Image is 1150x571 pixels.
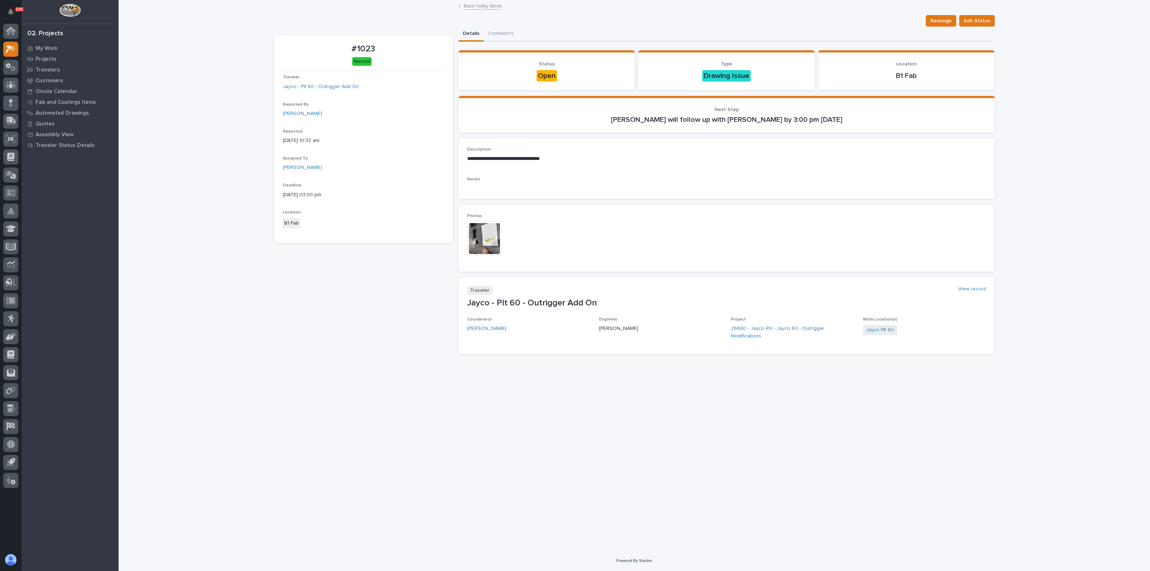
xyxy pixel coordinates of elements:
[539,61,555,66] span: Status
[36,88,77,95] p: Onsite Calendar
[702,70,751,82] div: Drawing Issue
[467,115,986,124] p: [PERSON_NAME] will follow up with [PERSON_NAME] by 3:00 pm [DATE]
[283,218,300,229] div: B1 Fab
[283,75,300,79] span: Traveler
[283,44,444,54] p: #1023
[467,317,492,322] span: Coordinator
[22,97,119,107] a: Fab and Coatings Items
[36,142,95,149] p: Traveler Status Details
[467,214,482,218] span: Photos
[467,147,491,152] span: Description
[930,17,952,25] span: Reassign
[22,64,119,75] a: Travelers
[36,56,56,63] p: Projects
[464,1,502,10] a: Back toMy Work
[22,54,119,64] a: Projects
[22,140,119,151] a: Traveler Status Details
[352,57,372,66] div: Normal
[866,326,894,334] a: Jayco Plt 60
[3,552,18,567] button: users-avatar
[731,317,746,322] span: Project
[36,110,89,116] p: Automated Drawings
[958,286,986,292] a: View record
[926,15,956,27] button: Reassign
[59,4,80,17] img: Workspace Logo
[721,61,732,66] span: Type
[484,27,518,42] button: Comments
[863,317,897,322] span: Work Location(s)
[36,121,55,127] p: Quotes
[36,132,73,138] p: Assembly View
[467,177,480,181] span: Notes
[27,30,63,38] div: 02. Projects
[283,129,303,134] span: Reported
[22,86,119,97] a: Onsite Calendar
[283,210,301,215] span: Location
[283,183,302,188] span: Deadline
[283,137,444,144] p: [DATE] 10:32 am
[22,129,119,140] a: Assembly View
[827,72,986,80] p: B1 Fab
[22,107,119,118] a: Automated Drawings
[599,325,722,332] p: [PERSON_NAME]
[36,45,57,52] p: My Work
[959,15,995,27] button: Edit Status
[467,298,986,308] p: Jayco - Plt 60 - Outrigger Add On
[616,558,652,563] a: Powered By Stacker
[459,27,484,42] button: Details
[467,325,506,332] a: [PERSON_NAME]
[3,4,18,19] button: Notifications
[896,61,917,66] span: Location
[16,7,23,12] p: 100
[36,99,96,106] p: Fab and Coatings Items
[283,110,322,118] a: [PERSON_NAME]
[467,286,492,295] p: Traveler
[731,325,854,340] a: 26680 - Jayco RV - Jayco 60 - Outrigger Modifications
[283,164,322,171] a: [PERSON_NAME]
[283,191,444,199] p: [DATE] 03:00 pm
[22,118,119,129] a: Quotes
[964,17,990,25] span: Edit Status
[283,83,359,91] a: Jayco - Plt 60 - Outrigger Add On
[599,317,617,322] span: Engineer
[9,9,18,20] div: Notifications100
[36,67,60,73] p: Travelers
[537,70,557,82] div: Open
[283,102,309,107] span: Reported By
[714,107,739,112] span: Next Step
[22,43,119,54] a: My Work
[36,78,63,84] p: Customers
[283,156,308,161] span: Assigned To
[22,75,119,86] a: Customers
